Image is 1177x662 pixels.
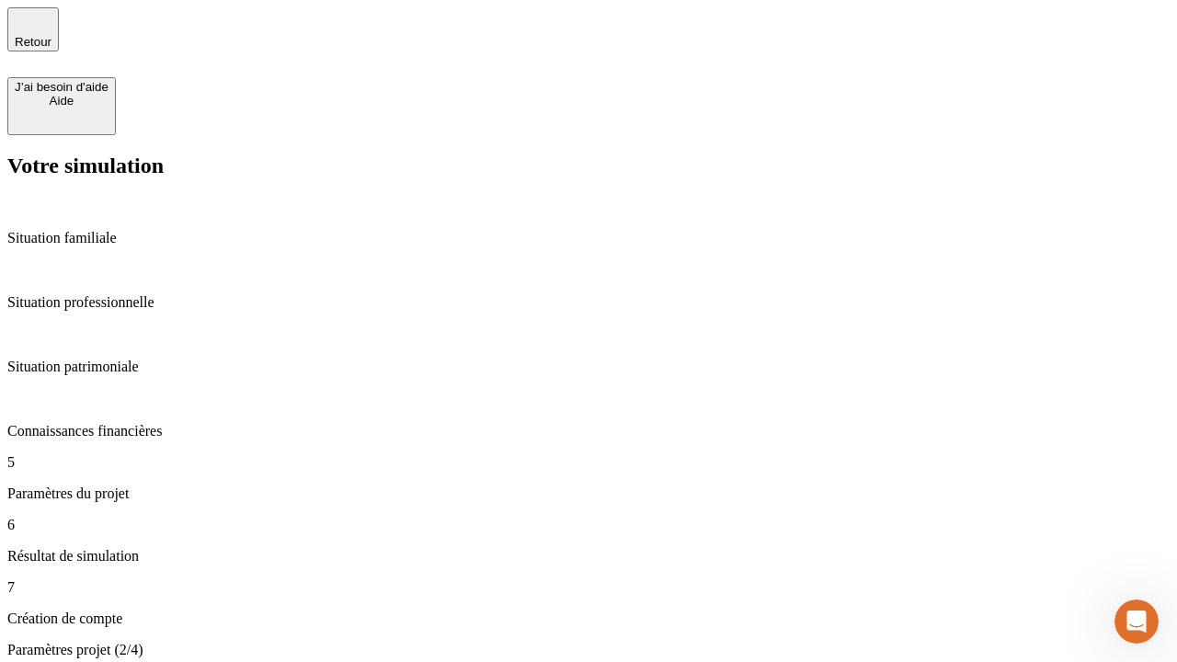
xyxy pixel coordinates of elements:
div: J’ai besoin d'aide [15,80,109,94]
p: Situation patrimoniale [7,359,1170,375]
iframe: Intercom live chat [1114,599,1159,644]
div: Aide [15,94,109,108]
p: Situation familiale [7,230,1170,246]
p: Connaissances financières [7,423,1170,439]
h2: Votre simulation [7,154,1170,178]
span: Retour [15,35,51,49]
p: Création de compte [7,611,1170,627]
p: Paramètres projet (2/4) [7,642,1170,658]
button: J’ai besoin d'aideAide [7,77,116,135]
p: 5 [7,454,1170,471]
p: Situation professionnelle [7,294,1170,311]
p: 6 [7,517,1170,533]
p: Résultat de simulation [7,548,1170,565]
p: Paramètres du projet [7,485,1170,502]
p: 7 [7,579,1170,596]
button: Retour [7,7,59,51]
